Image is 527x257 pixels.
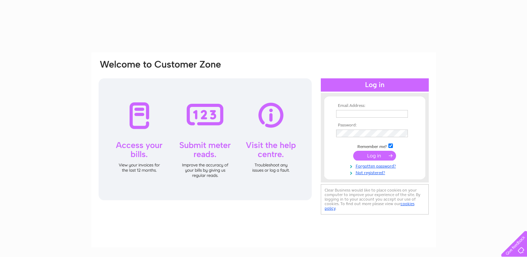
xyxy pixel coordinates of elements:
a: Forgotten password? [336,162,415,169]
td: Remember me? [334,142,415,149]
a: cookies policy [325,201,414,211]
th: Email Address: [334,103,415,108]
div: Clear Business would like to place cookies on your computer to improve your experience of the sit... [321,184,429,215]
th: Password: [334,123,415,128]
a: Not registered? [336,169,415,176]
input: Submit [353,151,396,161]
